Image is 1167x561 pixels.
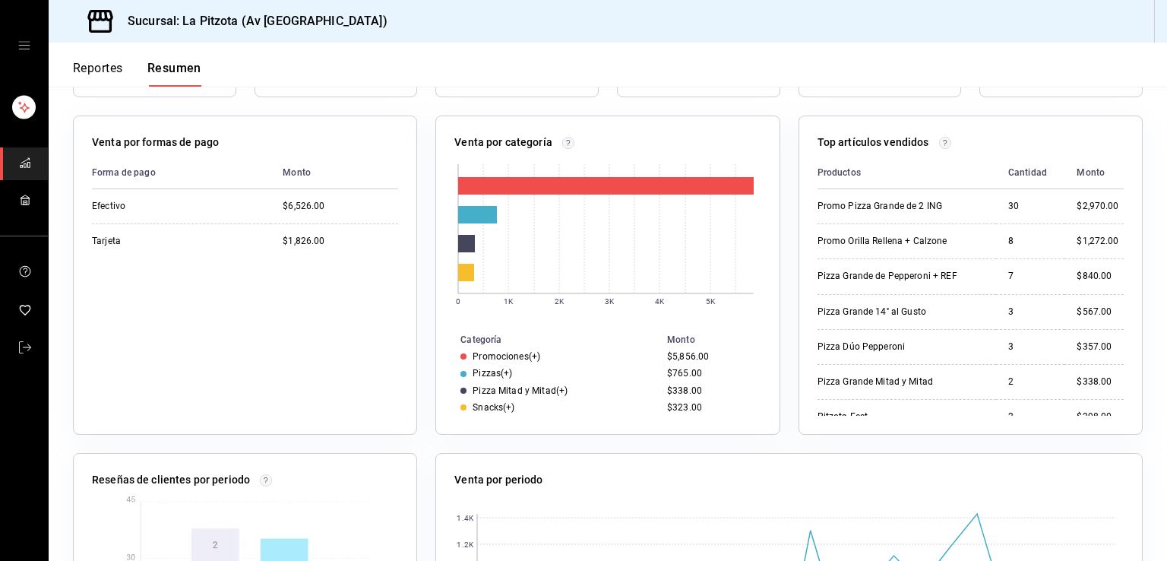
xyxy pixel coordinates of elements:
div: $323.00 [667,402,755,413]
text: 2K [555,297,565,306]
button: Reportes [73,61,123,87]
div: $1,826.00 [283,235,398,248]
p: Venta por categoría [454,135,552,151]
div: Promo Pizza Grande de 2 ING [818,200,969,213]
div: Promociones(+) [473,351,540,362]
th: Monto [1064,157,1124,189]
text: 3K [605,297,615,306]
div: $6,526.00 [283,200,398,213]
p: Top artículos vendidos [818,135,929,151]
div: $567.00 [1077,306,1124,319]
div: Snacks(+) [473,402,514,413]
div: Pizza Mitad y Mitad(+) [473,385,568,396]
div: Promo Orilla Rellena + Calzone [818,235,969,248]
div: 8 [1008,235,1052,248]
div: 2 [1008,376,1052,388]
p: Venta por periodo [454,472,542,488]
div: Efectivo [92,200,244,213]
div: $5,856.00 [667,351,755,362]
div: $357.00 [1077,341,1124,353]
div: $2,970.00 [1077,200,1124,213]
div: $338.00 [1077,376,1124,388]
button: Resumen [147,61,201,87]
div: $1,272.00 [1077,235,1124,248]
th: Forma de pago [92,157,270,189]
div: 7 [1008,270,1052,283]
div: $338.00 [667,385,755,396]
button: open drawer [18,40,30,52]
div: 3 [1008,306,1052,319]
p: Reseñas de clientes por periodo [92,472,250,488]
text: 1K [504,297,514,306]
div: $840.00 [1077,270,1124,283]
div: navigation tabs [73,61,201,87]
div: Pizza Grande de Pepperoni + REF [818,270,969,283]
text: 4K [655,297,665,306]
div: $765.00 [667,368,755,379]
div: 2 [1008,410,1052,423]
th: Monto [270,157,398,189]
text: 1.2K [457,540,474,549]
div: $298.00 [1077,410,1124,423]
div: Pizzas(+) [473,368,512,379]
text: 0 [456,297,460,306]
div: Pitzota Fest [818,410,969,423]
th: Monto [661,331,780,348]
div: Pizza Dúo Pepperoni [818,341,969,353]
div: 3 [1008,341,1052,353]
th: Cantidad [996,157,1064,189]
p: Venta por formas de pago [92,135,219,151]
div: Pizza Grande 14'' al Gusto [818,306,969,319]
div: 30 [1008,200,1052,213]
th: Productos [818,157,996,189]
text: 5K [706,297,716,306]
div: Pizza Grande Mitad y Mitad [818,376,969,388]
text: 1.4K [457,514,474,522]
h3: Sucursal: La Pitzota (Av [GEOGRAPHIC_DATA]) [115,12,387,30]
div: Tarjeta [92,235,244,248]
th: Categoría [436,331,661,348]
